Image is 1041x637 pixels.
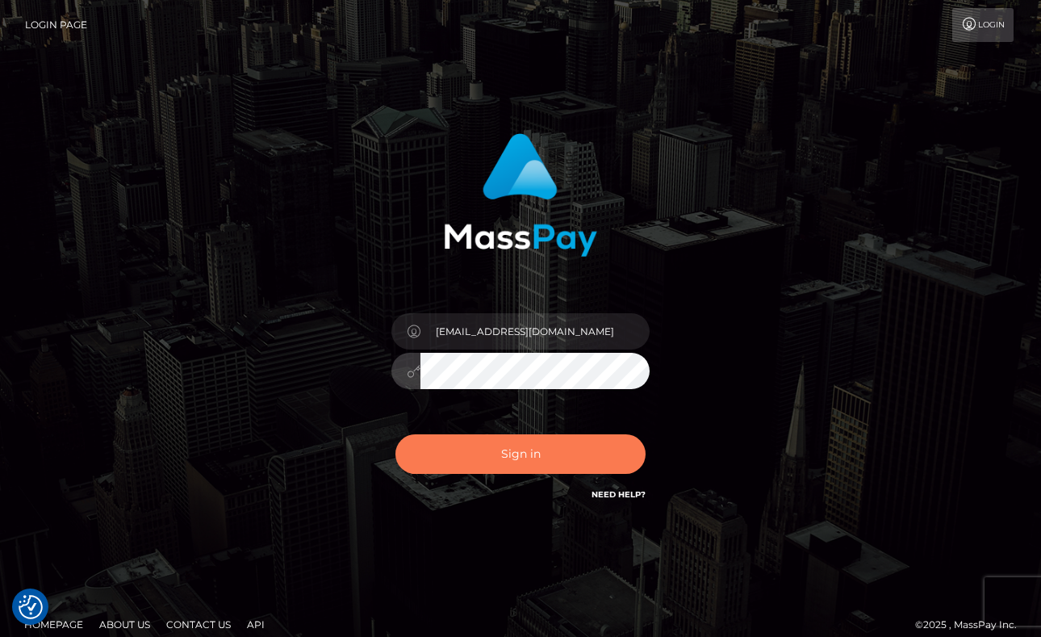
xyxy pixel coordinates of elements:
[420,313,650,350] input: Username...
[160,612,237,637] a: Contact Us
[240,612,271,637] a: API
[395,434,646,474] button: Sign in
[915,616,1029,634] div: © 2025 , MassPay Inc.
[19,595,43,619] button: Consent Preferences
[93,612,157,637] a: About Us
[592,489,646,500] a: Need Help?
[18,612,90,637] a: Homepage
[444,133,597,257] img: MassPay Login
[19,595,43,619] img: Revisit consent button
[952,8,1014,42] a: Login
[25,8,87,42] a: Login Page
